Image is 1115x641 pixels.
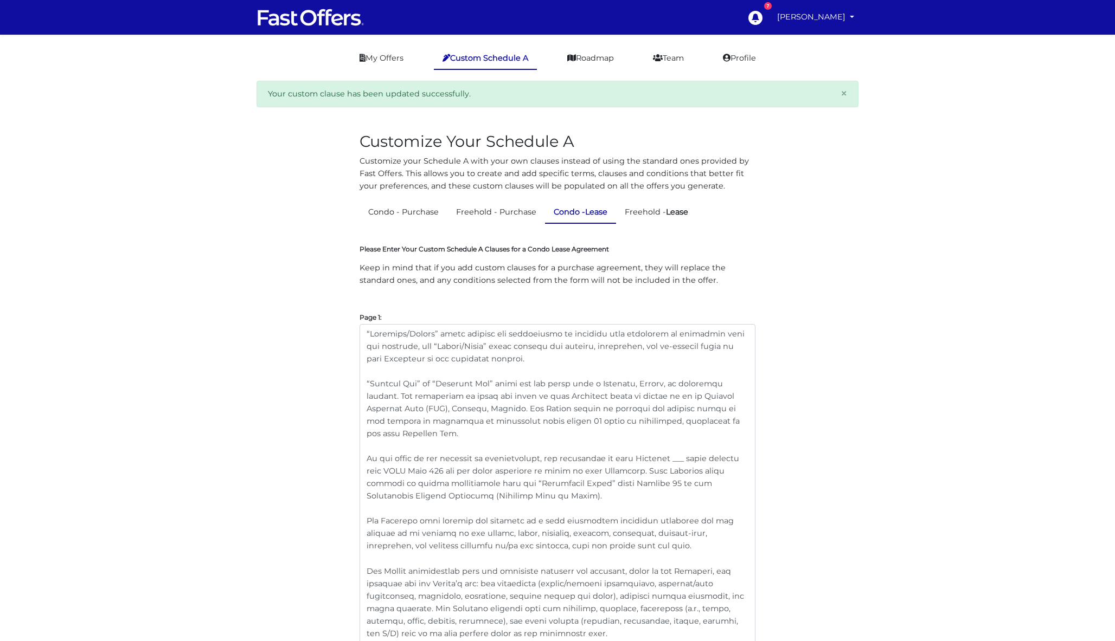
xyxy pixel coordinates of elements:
a: Custom Schedule A [434,48,537,70]
span: × [841,86,847,100]
button: Close [830,81,858,106]
a: Condo - Purchase [360,202,447,223]
p: Customize your Schedule A with your own clauses instead of using the standard ones provided by Fa... [360,155,755,192]
a: [PERSON_NAME] [773,7,858,28]
a: Team [644,48,693,69]
a: Freehold - Purchase [447,202,545,223]
div: 7 [764,2,772,10]
strong: Lease [585,207,607,217]
a: Profile [714,48,765,69]
label: Page 1: [360,316,382,319]
a: Roadmap [559,48,623,69]
div: Your custom clause has been updated successfully. [257,81,858,107]
a: 7 [742,5,767,30]
a: Condo -Lease [545,202,616,224]
h2: Customize Your Schedule A [360,132,755,151]
a: Freehold -Lease [616,202,697,223]
a: My Offers [351,48,412,69]
p: Keep in mind that if you add custom clauses for a purchase agreement, they will replace the stand... [360,262,755,287]
strong: Lease [666,207,688,217]
label: Please Enter Your Custom Schedule A Clauses for a Condo Lease Agreement [360,245,609,254]
iframe: Customerly Messenger Launcher [1074,599,1106,631]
